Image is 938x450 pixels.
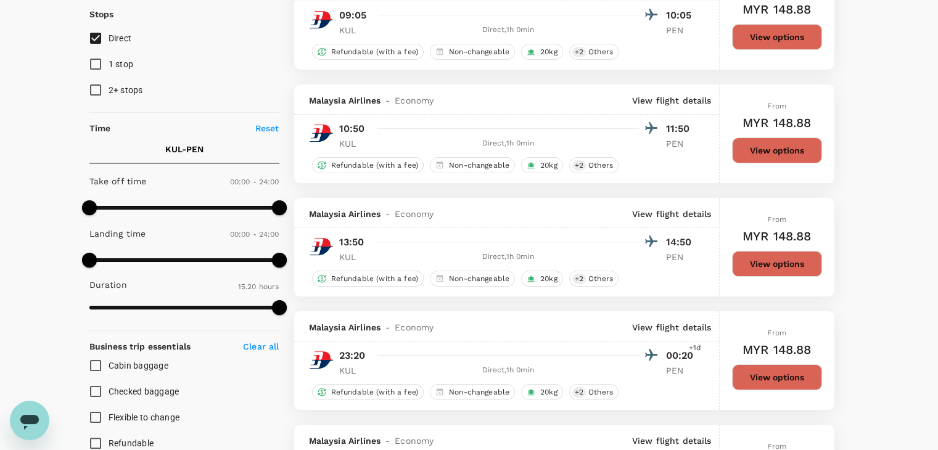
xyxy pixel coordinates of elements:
[583,160,618,171] span: Others
[326,387,423,398] span: Refundable (with a fee)
[309,234,334,259] img: MH
[583,47,618,57] span: Others
[430,157,515,173] div: Non-changeable
[572,47,586,57] span: + 2
[339,348,366,363] p: 23:20
[535,274,562,284] span: 20kg
[732,251,822,277] button: View options
[572,274,586,284] span: + 2
[326,47,423,57] span: Refundable (with a fee)
[521,157,563,173] div: 20kg
[377,251,639,263] div: Direct , 1h 0min
[339,8,367,23] p: 09:05
[109,59,134,69] span: 1 stop
[339,364,370,377] p: KUL
[743,113,812,133] h6: MYR 148.88
[395,435,434,447] span: Economy
[444,47,514,57] span: Non-changeable
[339,235,364,250] p: 13:50
[569,384,619,400] div: +2Others
[89,122,111,134] p: Time
[666,121,697,136] p: 11:50
[521,271,563,287] div: 20kg
[243,340,279,353] p: Clear all
[666,364,697,377] p: PEN
[743,340,812,359] h6: MYR 148.88
[109,412,180,422] span: Flexible to change
[89,342,191,351] strong: Business trip essentials
[569,44,619,60] div: +2Others
[521,384,563,400] div: 20kg
[309,7,334,32] img: MH
[666,251,697,263] p: PEN
[238,282,279,291] span: 15.20 hours
[109,33,132,43] span: Direct
[109,438,154,448] span: Refundable
[89,227,146,240] p: Landing time
[666,24,697,36] p: PEN
[89,175,147,187] p: Take off time
[569,157,619,173] div: +2Others
[430,44,515,60] div: Non-changeable
[767,215,786,224] span: From
[743,226,812,246] h6: MYR 148.88
[381,208,395,220] span: -
[632,94,712,107] p: View flight details
[535,47,562,57] span: 20kg
[430,384,515,400] div: Non-changeable
[444,160,514,171] span: Non-changeable
[309,208,381,220] span: Malaysia Airlines
[569,271,619,287] div: +2Others
[339,137,370,150] p: KUL
[326,274,423,284] span: Refundable (with a fee)
[666,348,697,363] p: 00:20
[430,271,515,287] div: Non-changeable
[535,387,562,398] span: 20kg
[109,387,179,396] span: Checked baggage
[312,384,424,400] div: Refundable (with a fee)
[309,348,334,372] img: MH
[381,435,395,447] span: -
[444,274,514,284] span: Non-changeable
[767,102,786,110] span: From
[312,271,424,287] div: Refundable (with a fee)
[309,435,381,447] span: Malaysia Airlines
[377,137,639,150] div: Direct , 1h 0min
[339,121,365,136] p: 10:50
[395,208,434,220] span: Economy
[10,401,49,440] iframe: Button to launch messaging window
[732,24,822,50] button: View options
[632,321,712,333] p: View flight details
[309,94,381,107] span: Malaysia Airlines
[309,321,381,333] span: Malaysia Airlines
[395,321,434,333] span: Economy
[444,387,514,398] span: Non-changeable
[666,235,697,250] p: 14:50
[377,364,639,377] div: Direct , 1h 0min
[381,94,395,107] span: -
[165,143,204,155] p: KUL - PEN
[395,94,434,107] span: Economy
[109,361,168,370] span: Cabin baggage
[689,342,701,354] span: +1d
[583,387,618,398] span: Others
[732,137,822,163] button: View options
[89,9,114,19] strong: Stops
[535,160,562,171] span: 20kg
[339,24,370,36] p: KUL
[89,279,127,291] p: Duration
[230,178,279,186] span: 00:00 - 24:00
[572,387,586,398] span: + 2
[666,8,697,23] p: 10:05
[339,251,370,263] p: KUL
[583,274,618,284] span: Others
[109,85,143,95] span: 2+ stops
[632,435,712,447] p: View flight details
[521,44,563,60] div: 20kg
[326,160,423,171] span: Refundable (with a fee)
[732,364,822,390] button: View options
[312,157,424,173] div: Refundable (with a fee)
[572,160,586,171] span: + 2
[377,24,639,36] div: Direct , 1h 0min
[767,329,786,337] span: From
